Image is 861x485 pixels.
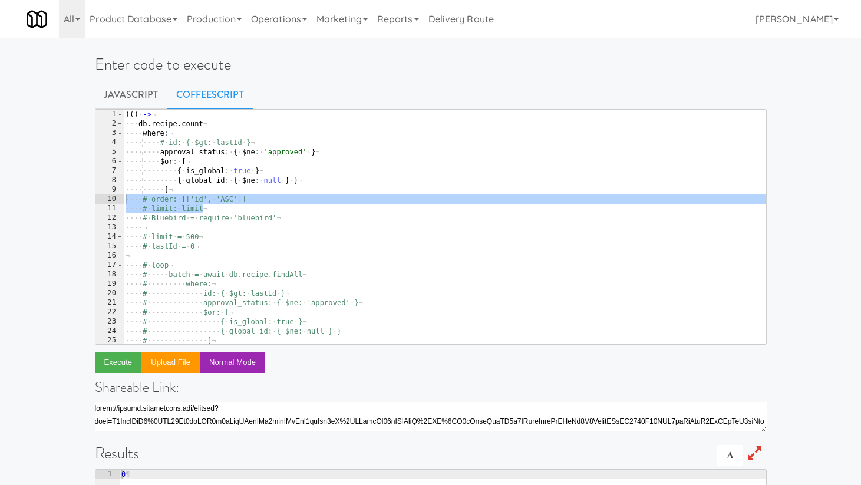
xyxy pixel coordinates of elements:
h4: Shareable Link: [95,380,767,395]
div: 1 [95,470,120,479]
div: 11 [95,204,124,213]
div: 21 [95,298,124,308]
a: Javascript [95,80,167,110]
div: 24 [95,326,124,336]
button: Upload file [141,352,200,373]
div: 6 [95,157,124,166]
div: 12 [95,213,124,223]
div: 15 [95,242,124,251]
div: 7 [95,166,124,176]
div: 18 [95,270,124,279]
div: 1 [95,110,124,119]
div: 13 [95,223,124,232]
button: Normal Mode [200,352,265,373]
div: 2 [95,119,124,128]
div: 3 [95,128,124,138]
textarea: lorem://ipsumd.sitametcons.adi/elitsed?doei=T1IncIDiD6%0UTL29Et0doLOR0m0aLiqUAenIMa2minIMvEnI1quI... [95,402,767,431]
div: 23 [95,317,124,326]
div: 10 [95,194,124,204]
div: 19 [95,279,124,289]
div: 5 [95,147,124,157]
div: 14 [95,232,124,242]
div: 22 [95,308,124,317]
div: 17 [95,260,124,270]
a: CoffeeScript [167,80,253,110]
h1: Enter code to execute [95,56,767,73]
button: Execute [95,352,142,373]
div: 16 [95,251,124,260]
div: 4 [95,138,124,147]
h1: Results [95,445,767,462]
div: 9 [95,185,124,194]
div: 20 [95,289,124,298]
div: 25 [95,336,124,345]
div: 8 [95,176,124,185]
img: Micromart [27,9,47,29]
